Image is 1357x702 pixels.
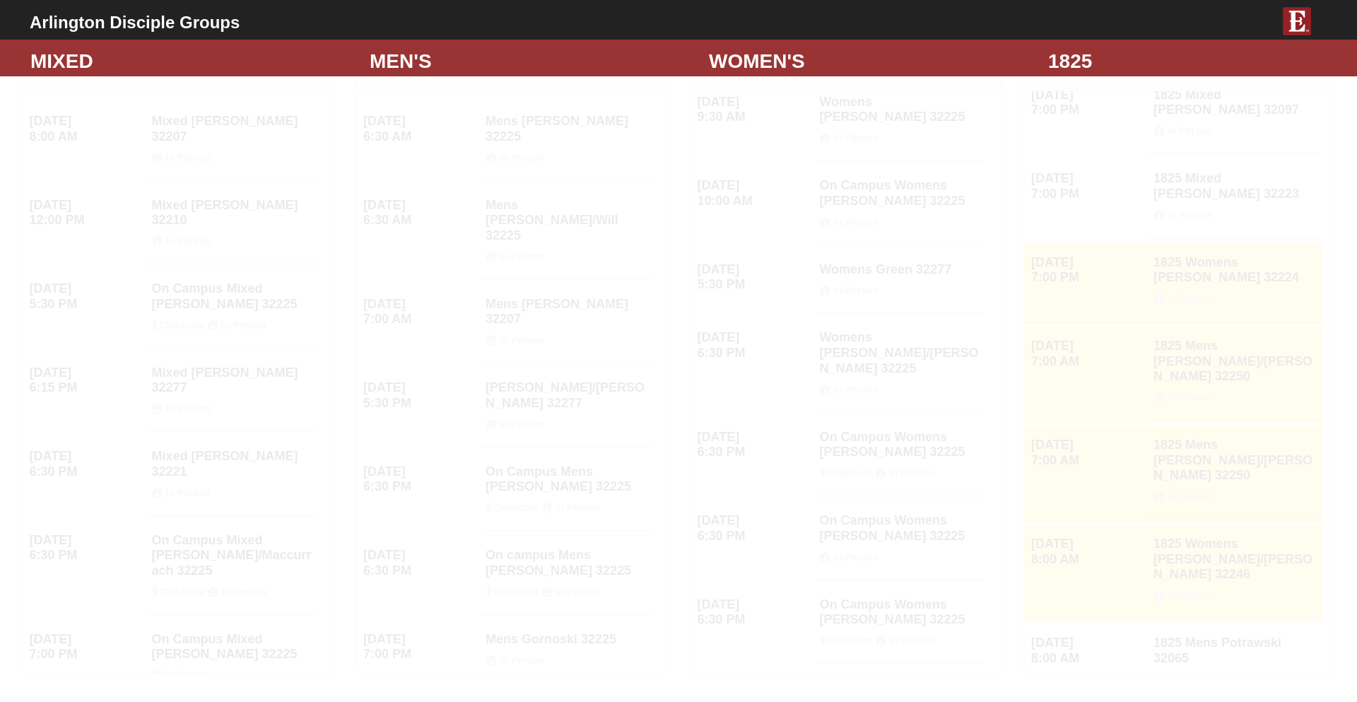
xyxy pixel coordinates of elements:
[1031,255,1144,286] h4: [DATE] 7:00 PM
[698,95,810,125] h4: [DATE] 9:30 AM
[159,320,204,331] strong: Childcare
[698,430,810,460] h4: [DATE] 6:30 PM
[151,114,312,163] h4: Mixed [PERSON_NAME] 32207
[500,251,545,262] strong: In Person
[486,198,647,263] h4: Mens [PERSON_NAME]/Will 32225
[30,449,142,479] h4: [DATE] 6:30 PM
[833,132,879,144] strong: In Person
[486,114,647,163] h4: Mens [PERSON_NAME] 32225
[30,13,240,32] b: Arlington Disciple Groups
[165,235,211,247] strong: In Person
[819,430,980,479] h4: On Campus Womens [PERSON_NAME] 32225
[698,262,810,293] h4: [DATE] 5:30 PM
[819,597,980,647] h4: On Campus Womens [PERSON_NAME] 32225
[363,297,476,327] h4: [DATE] 7:00 AM
[151,449,312,498] h4: Mixed [PERSON_NAME] 32221
[1168,125,1213,136] strong: In Person
[819,178,980,228] h4: On Campus Womens [PERSON_NAME] 32225
[827,635,872,646] strong: Childcare
[1031,537,1144,567] h4: [DATE] 8:00 AM
[500,419,545,430] strong: In Person
[889,467,934,479] strong: In Person
[486,632,647,667] h4: Mens Gornoski 32225
[833,285,879,296] strong: In Person
[833,384,879,395] strong: In Person
[698,178,810,209] h4: [DATE] 10:00 AM
[556,502,601,513] strong: In Person
[493,586,539,597] strong: Childcare
[833,551,879,563] strong: In Person
[363,548,476,578] h4: [DATE] 6:30 PM
[1168,209,1213,221] strong: In Person
[1168,674,1213,685] strong: In Person
[486,464,647,514] h4: On Campus Mens [PERSON_NAME] 32225
[486,548,647,597] h4: On campus Mens [PERSON_NAME] 32225
[165,152,211,163] strong: In Person
[1153,255,1315,305] h4: 1825 Womens [PERSON_NAME] 32224
[165,669,211,681] strong: In Person
[827,467,872,479] strong: Childcare
[221,586,266,597] strong: In Person
[151,198,312,247] h4: Mixed [PERSON_NAME] 32210
[819,513,980,563] h4: On Campus Womens [PERSON_NAME] 32225
[1153,339,1315,404] h4: 1825 Mens [PERSON_NAME]/[PERSON_NAME] 32250
[1153,537,1315,602] h4: 1825 Womens [PERSON_NAME]/[PERSON_NAME] 32246
[363,632,476,662] h4: [DATE] 7:00 PM
[1153,171,1315,221] h4: 1825 Mixed [PERSON_NAME] 32223
[698,597,810,628] h4: [DATE] 6:30 PM
[500,152,545,163] strong: In Person
[30,114,142,144] h4: [DATE] 8:00 AM
[151,632,312,681] h4: On Campus Mixed [PERSON_NAME] 32225
[556,586,601,597] strong: In Person
[30,365,142,396] h4: [DATE] 6:15 PM
[698,330,810,361] h4: [DATE] 6:30 PM
[486,297,647,346] h4: Mens [PERSON_NAME] 32207
[159,586,204,597] strong: Childcare
[20,47,359,76] div: MIXED
[889,635,934,646] strong: In Person
[363,114,476,144] h4: [DATE] 6:30 AM
[1153,438,1315,503] h4: 1825 Mens [PERSON_NAME]/[PERSON_NAME] 32250
[819,95,980,144] h4: Womens [PERSON_NAME] 32225
[30,632,142,662] h4: [DATE] 7:00 PM
[359,47,698,76] div: MEN'S
[1168,590,1213,602] strong: In Person
[486,380,647,430] h4: [PERSON_NAME]/[PERSON_NAME] 32277
[151,365,312,415] h4: Mixed [PERSON_NAME] 32277
[151,281,312,331] h4: On Campus Mixed [PERSON_NAME] 32225
[1031,636,1144,666] h4: [DATE] 8:00 AM
[30,281,142,312] h4: [DATE] 5:30 PM
[221,320,266,331] strong: In Person
[1283,7,1311,35] img: E-icon-fireweed-White-TM.png
[165,403,211,414] strong: In Person
[819,330,980,395] h4: Womens [PERSON_NAME]/[PERSON_NAME] 32225
[151,533,312,598] h4: On Campus Mixed [PERSON_NAME]/Maccurrach 32225
[500,655,545,666] strong: In Person
[500,334,545,346] strong: In Person
[30,198,142,228] h4: [DATE] 12:00 PM
[1031,339,1144,369] h4: [DATE] 7:00 AM
[1168,293,1213,304] strong: In Person
[1031,438,1144,468] h4: [DATE] 7:00 AM
[819,262,980,297] h4: Womens Green 32277
[363,198,476,228] h4: [DATE] 6:30 AM
[363,464,476,495] h4: [DATE] 6:30 PM
[165,487,211,498] strong: In Person
[698,513,810,544] h4: [DATE] 6:30 PM
[1153,636,1315,685] h4: 1825 Mens Potrawski 32065
[1168,491,1213,502] strong: In Person
[363,380,476,411] h4: [DATE] 5:30 PM
[1168,392,1213,403] strong: In Person
[1153,88,1315,137] h4: 1825 Mixed [PERSON_NAME] 32097
[493,502,539,513] strong: Childcare
[1031,171,1144,201] h4: [DATE] 7:00 PM
[698,47,1038,76] div: WOMEN'S
[833,216,879,228] strong: In Person
[1031,88,1144,118] h4: [DATE] 7:00 PM
[30,533,142,563] h4: [DATE] 6:30 PM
